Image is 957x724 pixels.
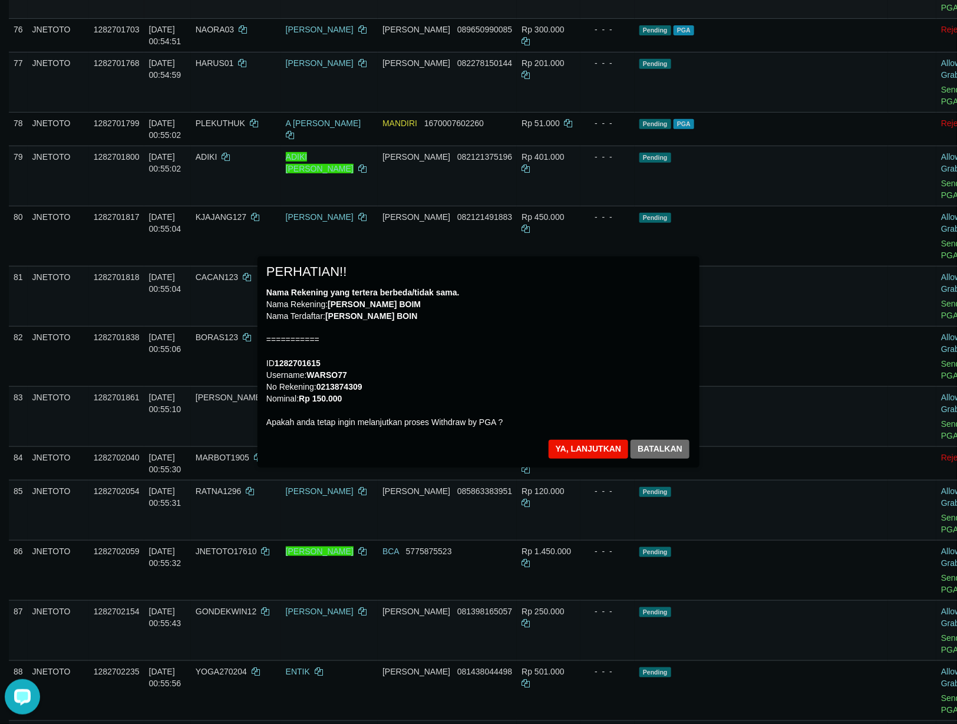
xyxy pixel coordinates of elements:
[266,288,460,297] b: Nama Rekening yang tertera berbeda/tidak sama.
[299,394,342,403] b: Rp 150.000
[631,440,689,459] button: Batalkan
[275,358,321,368] b: 1282701615
[266,266,347,278] span: PERHATIAN!!
[325,311,417,321] b: [PERSON_NAME] BOIN
[549,440,629,459] button: Ya, lanjutkan
[266,287,691,428] div: Nama Rekening: Nama Terdaftar: =========== ID Username: No Rekening: Nominal: Apakah anda tetap i...
[5,5,40,40] button: Open LiveChat chat widget
[316,382,362,391] b: 0213874309
[328,300,421,309] b: [PERSON_NAME] BOIM
[306,370,346,380] b: WARSO77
